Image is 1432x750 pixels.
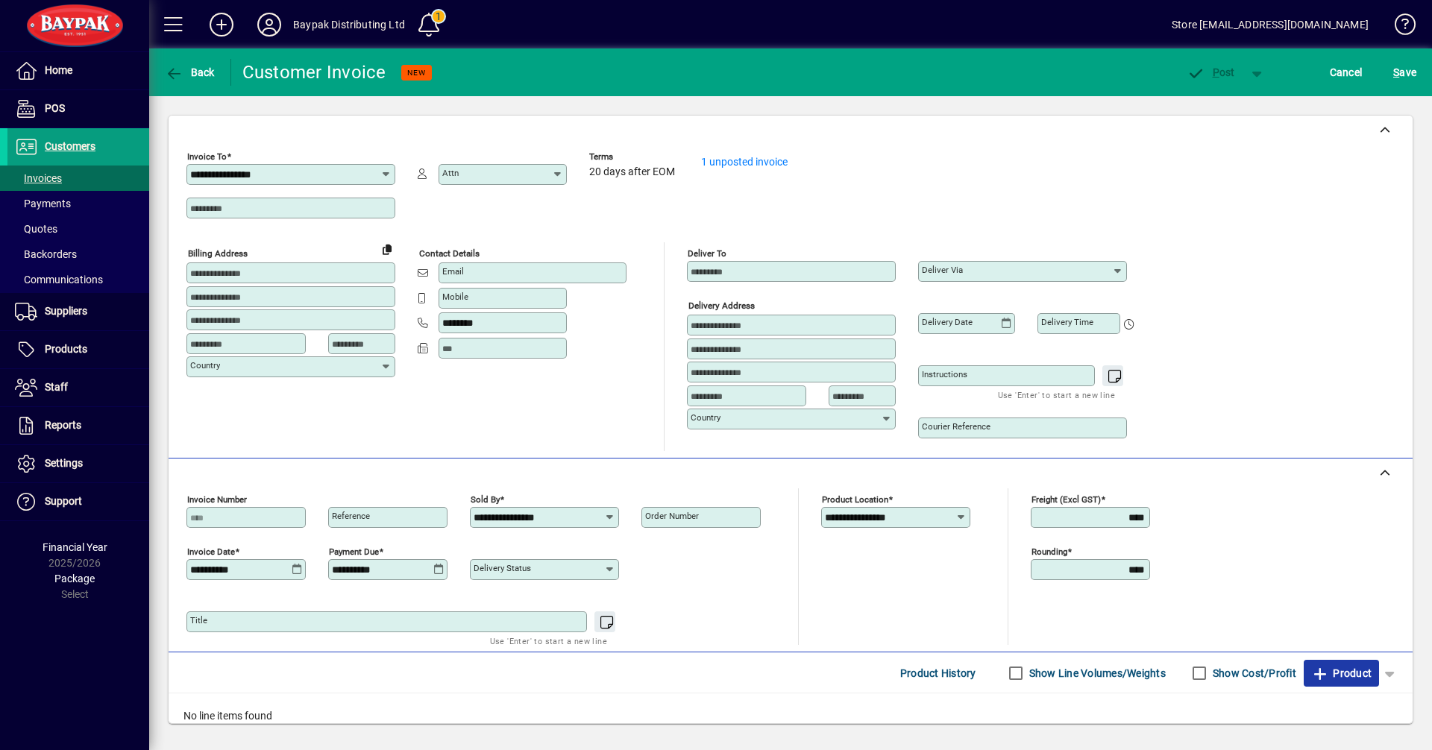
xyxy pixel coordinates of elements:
[1213,66,1219,78] span: P
[490,632,607,649] mat-hint: Use 'Enter' to start a new line
[1172,13,1369,37] div: Store [EMAIL_ADDRESS][DOMAIN_NAME]
[190,360,220,371] mat-label: Country
[187,546,235,557] mat-label: Invoice date
[589,152,679,162] span: Terms
[45,381,68,393] span: Staff
[7,90,149,127] a: POS
[589,166,675,178] span: 20 days after EOM
[1041,317,1093,327] mat-label: Delivery time
[169,693,1413,739] div: No line items found
[894,660,982,687] button: Product History
[7,407,149,444] a: Reports
[54,573,95,584] span: Package
[375,237,399,261] button: Copy to Delivery address
[1026,666,1166,681] label: Show Line Volumes/Weights
[45,305,87,317] span: Suppliers
[7,166,149,191] a: Invoices
[15,172,62,184] span: Invoices
[474,563,531,573] mat-label: Delivery status
[149,59,231,86] app-page-header-button: Back
[442,292,468,302] mat-label: Mobile
[45,495,82,507] span: Support
[165,66,215,78] span: Back
[1389,59,1420,86] button: Save
[922,369,967,379] mat-label: Instructions
[198,11,245,38] button: Add
[7,267,149,292] a: Communications
[1187,66,1235,78] span: ost
[1311,661,1372,685] span: Product
[7,191,149,216] a: Payments
[7,331,149,368] a: Products
[45,64,72,76] span: Home
[407,68,426,78] span: NEW
[471,494,500,505] mat-label: Sold by
[15,198,71,209] span: Payments
[45,102,65,114] span: POS
[645,511,699,521] mat-label: Order number
[442,266,464,277] mat-label: Email
[922,265,963,275] mat-label: Deliver via
[7,293,149,330] a: Suppliers
[45,140,95,152] span: Customers
[922,421,990,432] mat-label: Courier Reference
[329,546,379,557] mat-label: Payment due
[900,661,976,685] span: Product History
[15,223,57,235] span: Quotes
[15,248,77,260] span: Backorders
[45,419,81,431] span: Reports
[187,151,227,162] mat-label: Invoice To
[701,156,788,168] a: 1 unposted invoice
[1384,3,1413,51] a: Knowledge Base
[1330,60,1363,84] span: Cancel
[7,369,149,406] a: Staff
[1304,660,1379,687] button: Product
[293,13,405,37] div: Baypak Distributing Ltd
[245,11,293,38] button: Profile
[822,494,888,505] mat-label: Product location
[688,248,726,259] mat-label: Deliver To
[332,511,370,521] mat-label: Reference
[1179,59,1243,86] button: Post
[7,52,149,89] a: Home
[161,59,219,86] button: Back
[1393,60,1416,84] span: ave
[922,317,973,327] mat-label: Delivery date
[7,445,149,482] a: Settings
[998,386,1115,403] mat-hint: Use 'Enter' to start a new line
[442,168,459,178] mat-label: Attn
[1326,59,1366,86] button: Cancel
[43,541,107,553] span: Financial Year
[1210,666,1296,681] label: Show Cost/Profit
[190,615,207,625] mat-label: Title
[1031,494,1101,505] mat-label: Freight (excl GST)
[15,274,103,286] span: Communications
[1031,546,1067,557] mat-label: Rounding
[7,483,149,520] a: Support
[691,412,720,423] mat-label: Country
[45,343,87,355] span: Products
[45,457,83,469] span: Settings
[187,494,247,505] mat-label: Invoice number
[7,242,149,267] a: Backorders
[7,216,149,242] a: Quotes
[1393,66,1399,78] span: S
[242,60,386,84] div: Customer Invoice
